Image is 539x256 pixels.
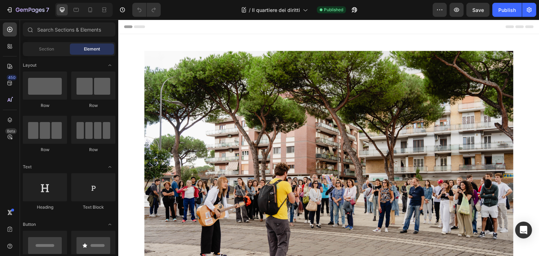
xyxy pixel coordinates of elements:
button: Publish [492,3,522,17]
span: Element [84,46,100,52]
button: 7 [3,3,52,17]
div: Row [23,147,67,153]
p: 7 [46,6,49,14]
div: Row [71,102,115,109]
span: Il quartiere dei diritti [252,6,300,14]
div: Open Intercom Messenger [515,222,532,238]
span: Save [472,7,484,13]
span: Published [324,7,343,13]
div: Row [71,147,115,153]
span: Toggle open [104,219,115,230]
button: Save [466,3,490,17]
span: Toggle open [104,60,115,71]
input: Search Sections & Elements [23,22,115,36]
div: Publish [498,6,516,14]
iframe: Design area [118,20,539,256]
span: Button [23,221,36,228]
div: 450 [7,75,17,80]
div: Row [23,102,67,109]
span: Toggle open [104,161,115,173]
span: Layout [23,62,36,68]
span: Text [23,164,32,170]
span: Section [39,46,54,52]
div: Beta [5,128,17,134]
div: Undo/Redo [132,3,161,17]
span: / [249,6,251,14]
div: Text Block [71,204,115,210]
div: Heading [23,204,67,210]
